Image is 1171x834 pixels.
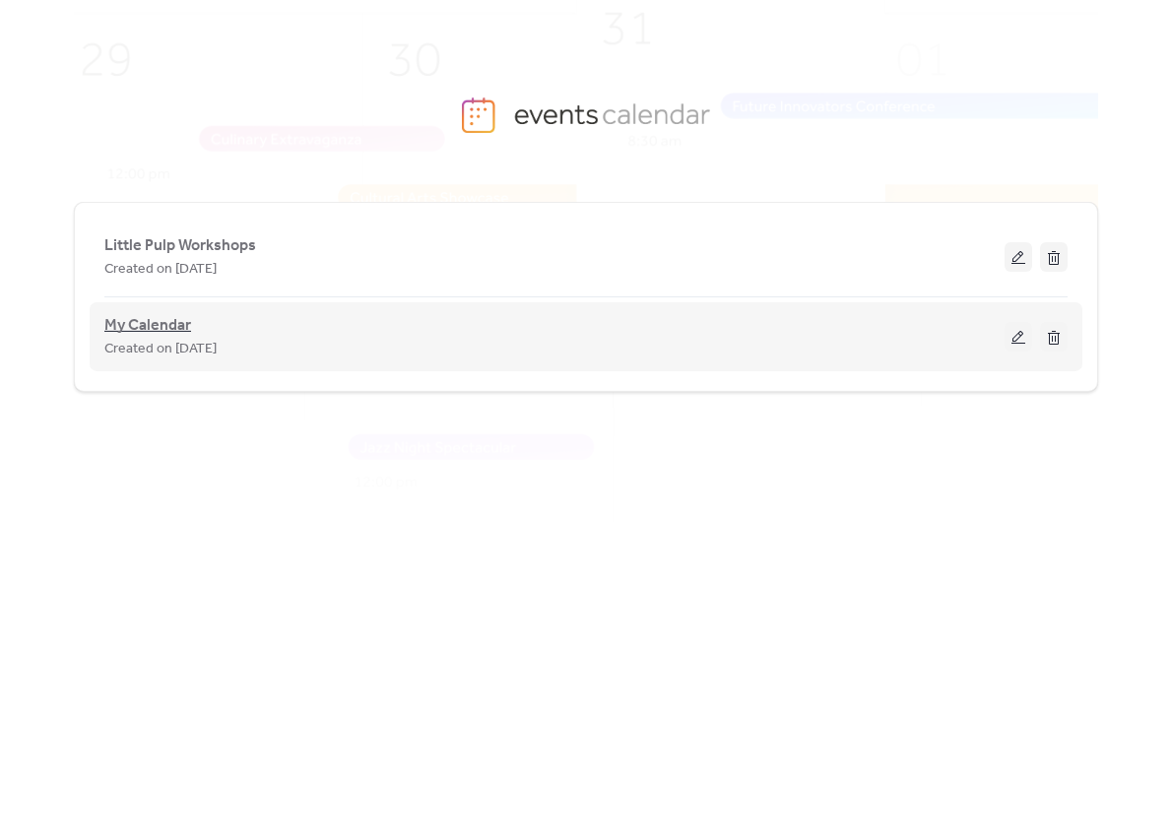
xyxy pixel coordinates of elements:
span: Created on [DATE] [104,338,217,361]
a: My Calendar [104,320,191,332]
span: My Calendar [104,314,191,338]
span: Created on [DATE] [104,258,217,282]
span: Little Pulp Workshops [104,234,256,258]
a: Little Pulp Workshops [104,240,256,251]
